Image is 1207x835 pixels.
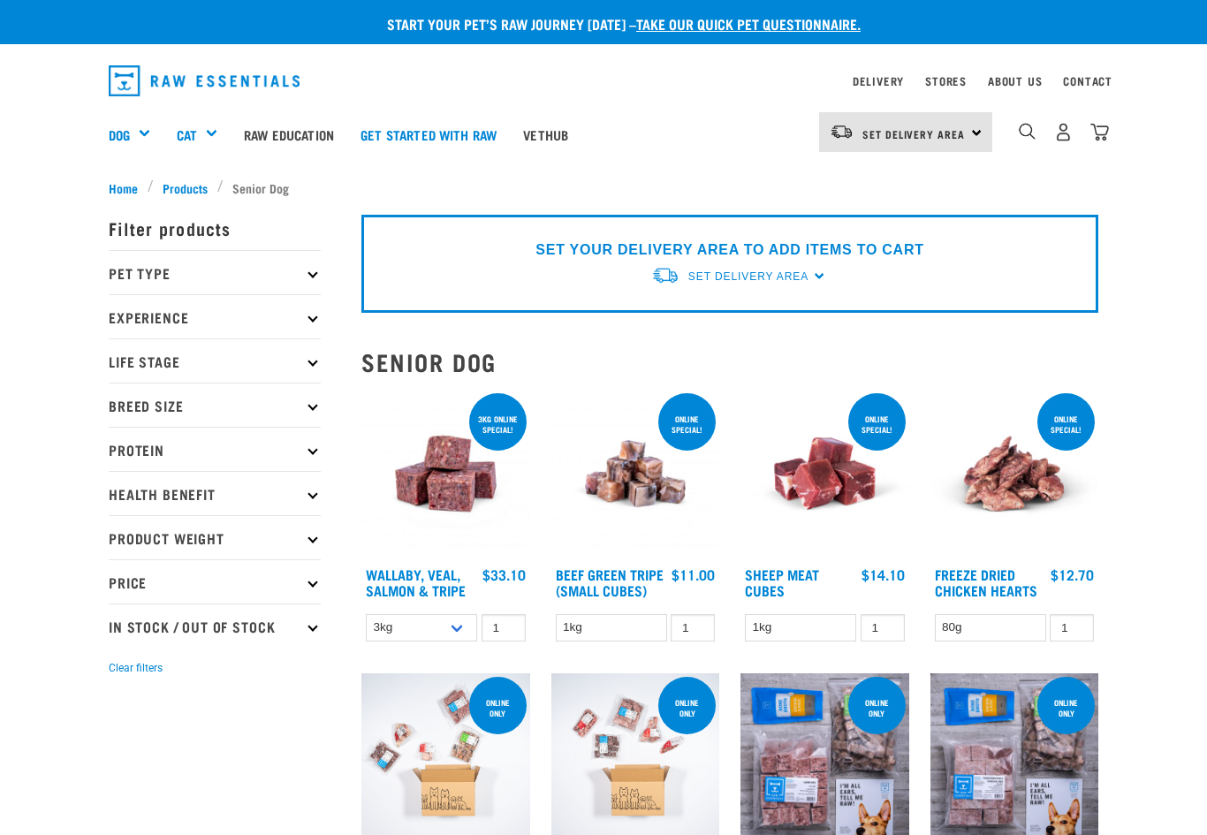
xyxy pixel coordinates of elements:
[469,406,527,443] div: 3kg online special!
[109,471,321,515] p: Health Benefit
[636,19,861,27] a: take our quick pet questionnaire.
[988,78,1042,84] a: About Us
[366,570,466,594] a: Wallaby, Veal, Salmon & Tripe
[671,614,715,641] input: 1
[231,99,347,170] a: Raw Education
[848,406,906,443] div: ONLINE SPECIAL!
[688,270,808,283] span: Set Delivery Area
[109,559,321,603] p: Price
[925,78,967,84] a: Stores
[109,250,321,294] p: Pet Type
[109,294,321,338] p: Experience
[1050,614,1094,641] input: 1
[935,570,1037,594] a: Freeze Dried Chicken Hearts
[658,406,716,443] div: ONLINE SPECIAL!
[740,390,909,558] img: Sheep Meat
[109,338,321,383] p: Life Stage
[95,58,1112,103] nav: dropdown navigation
[551,390,720,558] img: Beef Tripe Bites 1634
[109,383,321,427] p: Breed Size
[1051,566,1094,582] div: $12.70
[510,99,581,170] a: Vethub
[361,348,1098,376] h2: Senior Dog
[163,178,208,197] span: Products
[109,178,1098,197] nav: breadcrumbs
[109,178,148,197] a: Home
[862,131,965,137] span: Set Delivery Area
[853,78,904,84] a: Delivery
[482,566,526,582] div: $33.10
[1090,123,1109,141] img: home-icon@2x.png
[745,570,819,594] a: Sheep Meat Cubes
[848,689,906,726] div: online only
[861,614,905,641] input: 1
[672,566,715,582] div: $11.00
[862,566,905,582] div: $14.10
[535,239,923,261] p: SET YOUR DELIVERY AREA TO ADD ITEMS TO CART
[109,427,321,471] p: Protein
[109,65,300,96] img: Raw Essentials Logo
[469,689,527,726] div: Online Only
[347,99,510,170] a: Get started with Raw
[556,570,664,594] a: Beef Green Tripe (Small Cubes)
[651,266,679,285] img: van-moving.png
[1054,123,1073,141] img: user.png
[1019,123,1036,140] img: home-icon-1@2x.png
[154,178,217,197] a: Products
[1037,689,1095,726] div: online only
[1037,406,1095,443] div: ONLINE SPECIAL!
[109,515,321,559] p: Product Weight
[177,125,197,145] a: Cat
[109,660,163,676] button: Clear filters
[482,614,526,641] input: 1
[109,603,321,648] p: In Stock / Out Of Stock
[109,206,321,250] p: Filter products
[830,124,854,140] img: van-moving.png
[109,125,130,145] a: Dog
[109,178,138,197] span: Home
[1063,78,1112,84] a: Contact
[930,390,1099,558] img: FD Chicken Hearts
[658,689,716,726] div: Online Only
[361,390,530,558] img: Wallaby Veal Salmon Tripe 1642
